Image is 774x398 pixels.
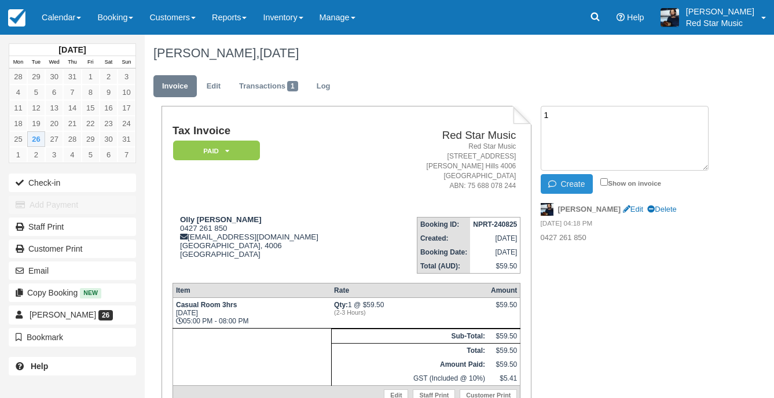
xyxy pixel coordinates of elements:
th: Sun [118,56,135,69]
a: 4 [9,84,27,100]
a: 10 [118,84,135,100]
h1: Tax Invoice [173,125,376,137]
th: Thu [63,56,81,69]
span: Help [627,13,644,22]
span: 1 [287,81,298,91]
strong: [PERSON_NAME] [558,205,621,213]
em: [DATE] 04:18 PM [541,219,717,231]
th: Sub-Total: [331,329,488,343]
a: Log [308,75,339,98]
button: Add Payment [9,196,136,214]
th: Mon [9,56,27,69]
th: Sat [100,56,118,69]
th: Amount Paid: [331,358,488,371]
a: 3 [45,147,63,163]
th: Wed [45,56,63,69]
a: Staff Print [9,218,136,236]
a: 14 [63,100,81,116]
td: $59.50 [488,358,520,371]
a: 1 [82,69,100,84]
p: Red Star Music [686,17,754,29]
h2: Red Star Music [380,130,516,142]
a: 29 [82,131,100,147]
a: 16 [100,100,118,116]
a: 4 [63,147,81,163]
div: 0427 261 850 [EMAIL_ADDRESS][DOMAIN_NAME] [GEOGRAPHIC_DATA], 4006 [GEOGRAPHIC_DATA] [173,215,376,273]
a: 3 [118,69,135,84]
a: Paid [173,140,256,161]
button: Copy Booking New [9,283,136,302]
a: 25 [9,131,27,147]
th: Total: [331,343,488,358]
td: [DATE] 05:00 PM - 08:00 PM [173,297,331,328]
a: Invoice [153,75,197,98]
th: Amount [488,283,520,297]
button: Email [9,261,136,280]
strong: Qty [334,301,348,309]
a: 28 [63,131,81,147]
a: Customer Print [9,239,136,258]
a: 7 [118,147,135,163]
a: 7 [63,84,81,100]
a: 31 [63,69,81,84]
a: 22 [82,116,100,131]
a: 23 [100,116,118,131]
img: A1 [661,8,679,27]
address: Red Star Music [STREET_ADDRESS] [PERSON_NAME] Hills 4006 [GEOGRAPHIC_DATA] ABN: 75 688 078 244 [380,142,516,191]
a: 5 [82,147,100,163]
i: Help [617,13,625,21]
span: [DATE] [259,46,299,60]
a: 31 [118,131,135,147]
a: 2 [100,69,118,84]
a: 13 [45,100,63,116]
a: 1 [9,147,27,163]
a: 30 [45,69,63,84]
a: 29 [27,69,45,84]
th: Fri [82,56,100,69]
th: Rate [331,283,488,297]
input: Show on invoice [600,178,608,186]
th: Created: [417,231,470,245]
span: New [80,288,101,298]
a: 8 [82,84,100,100]
button: Bookmark [9,328,136,347]
th: Total (AUD): [417,259,470,274]
a: 15 [82,100,100,116]
a: 2 [27,147,45,163]
a: 18 [9,116,27,131]
em: (2-3 Hours) [334,309,485,316]
td: 1 @ $59.50 [331,297,488,328]
a: Delete [647,205,676,213]
th: Booking ID: [417,217,470,231]
a: 12 [27,100,45,116]
img: checkfront-main-nav-mini-logo.png [8,9,25,27]
h1: [PERSON_NAME], [153,46,717,60]
strong: [DATE] [58,45,86,54]
a: Help [9,357,136,375]
td: $59.50 [488,343,520,358]
strong: Olly [PERSON_NAME] [180,215,262,224]
a: 6 [100,147,118,163]
a: Edit [198,75,229,98]
th: Tue [27,56,45,69]
th: Booking Date: [417,245,470,259]
td: $59.50 [470,259,520,274]
a: 6 [45,84,63,100]
span: 26 [98,310,113,320]
a: 5 [27,84,45,100]
a: 19 [27,116,45,131]
a: 28 [9,69,27,84]
a: Edit [623,205,643,213]
a: Transactions1 [230,75,307,98]
p: [PERSON_NAME] [686,6,754,17]
td: [DATE] [470,231,520,245]
button: Create [541,174,593,194]
button: Check-in [9,174,136,192]
td: $59.50 [488,329,520,343]
b: Help [31,362,48,371]
th: Item [173,283,331,297]
strong: NPRT-240825 [473,220,517,229]
p: 0427 261 850 [541,233,717,244]
strong: Casual Room 3hrs [176,301,237,309]
a: 26 [27,131,45,147]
